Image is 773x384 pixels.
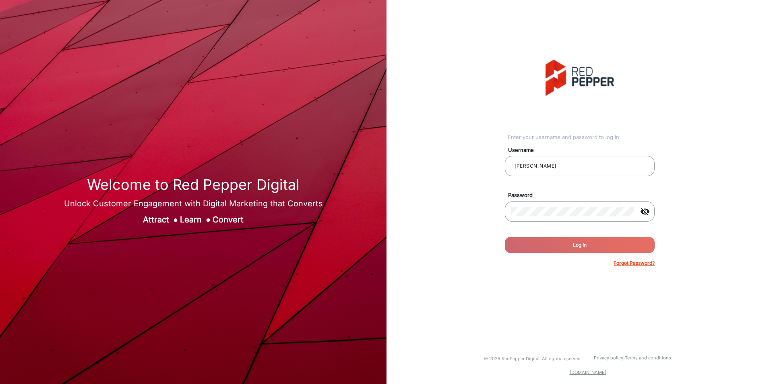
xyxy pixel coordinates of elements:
[546,60,614,96] img: vmg-logo
[511,161,648,171] input: Your username
[570,369,606,375] a: [DOMAIN_NAME]
[64,197,323,210] div: Unlock Customer Engagement with Digital Marketing that Converts
[625,355,671,361] a: Terms and conditions
[623,355,625,361] a: |
[64,214,323,226] div: Attract Learn Convert
[64,176,323,193] h1: Welcome to Red Pepper Digital
[635,207,655,216] mat-icon: visibility_off
[502,191,664,199] mat-label: Password
[502,146,664,154] mat-label: Username
[484,356,582,361] small: © 2025 RedPepper Digital. All rights reserved.
[505,237,655,253] button: Log In
[508,133,655,141] div: Enter your username and password to log in
[173,215,178,224] span: ●
[614,259,655,267] p: Forgot Password?
[594,355,623,361] a: Privacy policy
[206,215,211,224] span: ●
